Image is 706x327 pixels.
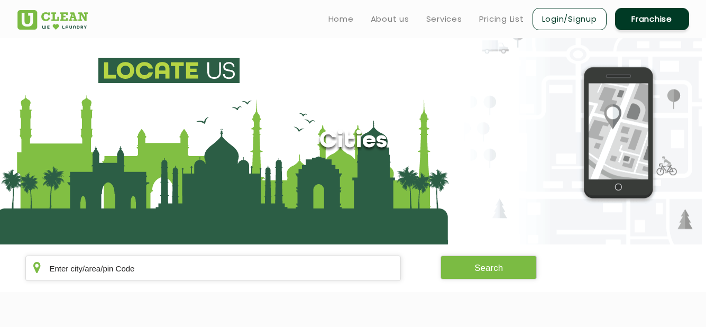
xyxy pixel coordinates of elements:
img: UClean Laundry and Dry Cleaning [17,10,88,30]
button: Search [441,256,537,279]
input: Enter city/area/pin Code [25,256,401,281]
a: About us [371,13,409,25]
h1: Cities [319,128,387,155]
a: Login/Signup [533,8,607,30]
a: Services [426,13,462,25]
a: Franchise [615,8,689,30]
a: Home [328,13,354,25]
a: Pricing List [479,13,524,25]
